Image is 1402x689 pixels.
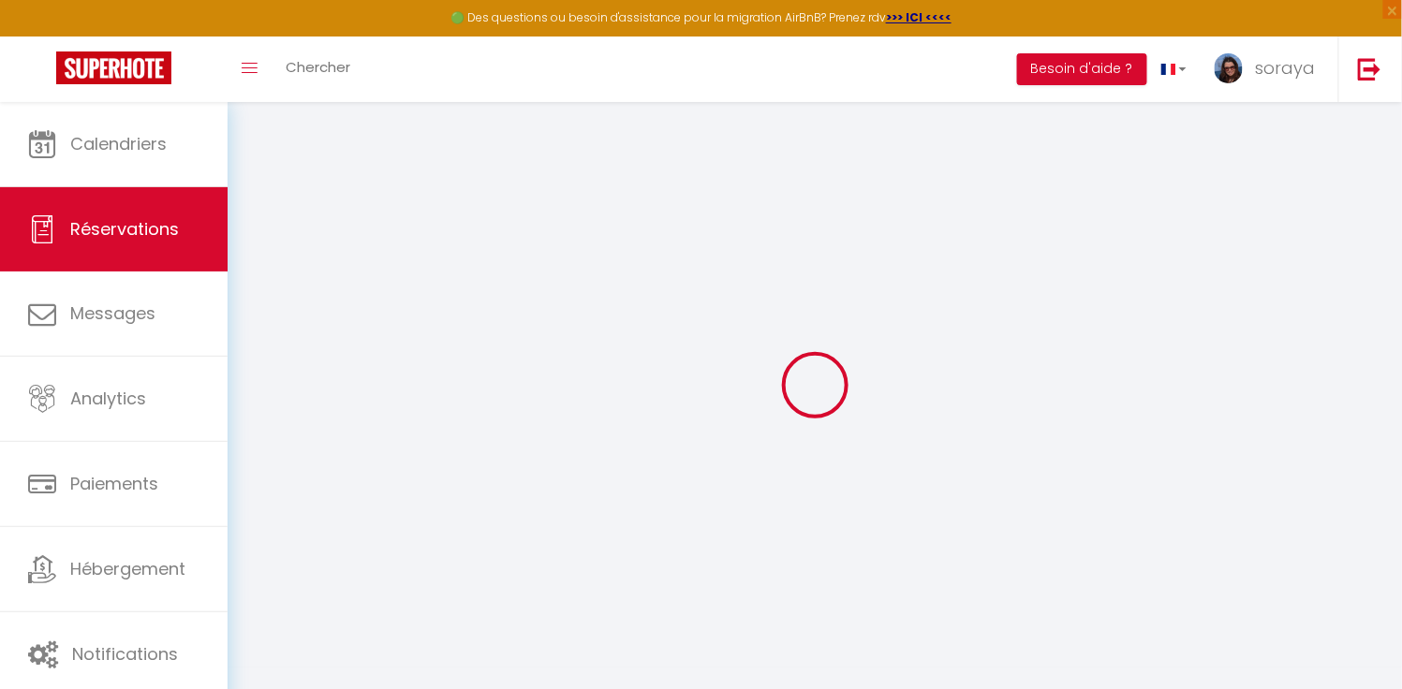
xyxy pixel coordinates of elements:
img: logout [1358,57,1381,81]
img: ... [1215,53,1243,83]
span: Notifications [72,642,178,666]
span: Paiements [70,472,158,495]
button: Besoin d'aide ? [1017,53,1147,85]
span: Chercher [286,57,350,77]
span: Analytics [70,387,146,410]
span: Calendriers [70,132,167,155]
span: Réservations [70,217,179,241]
a: Chercher [272,37,364,102]
img: Super Booking [56,51,171,84]
span: Hébergement [70,557,185,580]
a: >>> ICI <<<< [886,9,952,25]
span: Messages [70,301,155,325]
span: soraya [1255,56,1315,80]
a: ... soraya [1201,37,1338,102]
